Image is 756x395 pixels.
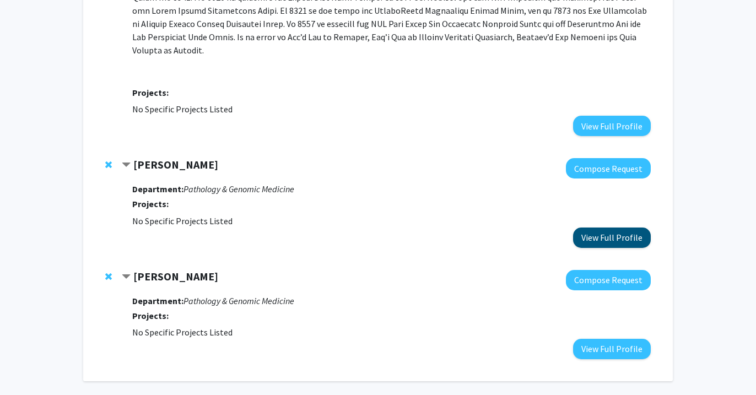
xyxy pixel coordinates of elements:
[122,273,131,282] span: Contract Nancy Philp Bookmark
[105,272,112,281] span: Remove Nancy Philp from bookmarks
[8,345,47,387] iframe: Chat
[132,327,233,338] span: No Specific Projects Listed
[122,161,131,170] span: Contract Janice Walker Bookmark
[132,295,183,306] strong: Department:
[132,310,169,321] strong: Projects:
[132,215,233,226] span: No Specific Projects Listed
[566,270,651,290] button: Compose Request to Nancy Philp
[183,183,294,194] i: Pathology & Genomic Medicine
[573,339,651,359] button: View Full Profile
[132,183,183,194] strong: Department:
[573,116,651,136] button: View Full Profile
[105,160,112,169] span: Remove Janice Walker from bookmarks
[133,158,218,171] strong: [PERSON_NAME]
[132,87,169,98] strong: Projects:
[132,198,169,209] strong: Projects:
[566,158,651,178] button: Compose Request to Janice Walker
[132,104,233,115] span: No Specific Projects Listed
[573,228,651,248] button: View Full Profile
[183,295,294,306] i: Pathology & Genomic Medicine
[133,269,218,283] strong: [PERSON_NAME]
